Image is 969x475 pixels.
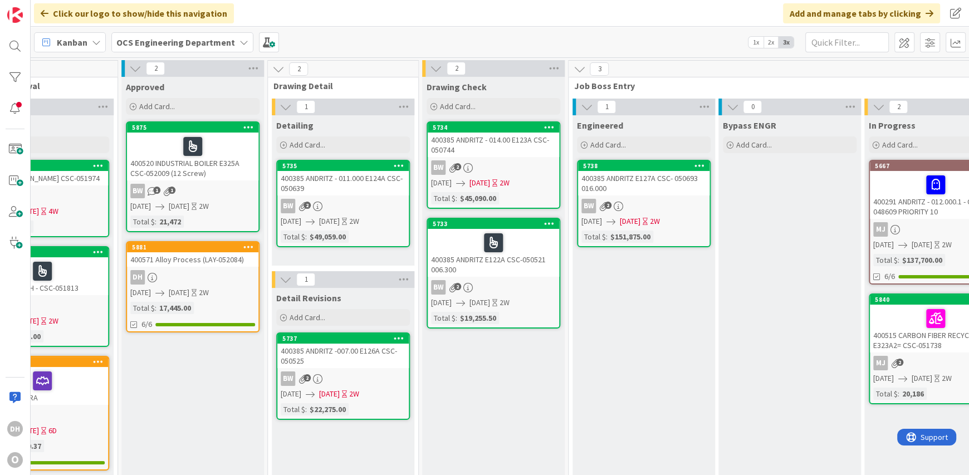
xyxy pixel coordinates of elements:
[126,241,260,332] a: 5881400571 Alloy Process (LAY-052084)DH[DATE][DATE]2WTotal $:17,445.006/6
[433,220,559,228] div: 5733
[590,140,626,150] span: Add Card...
[127,242,258,267] div: 5881400571 Alloy Process (LAY-052084)
[428,123,559,133] div: 5734
[577,160,711,247] a: 5738400385 ANDRITZ E127A CSC- 050693 016.000BW[DATE][DATE]2WTotal $:$151,875.00
[153,187,160,194] span: 1
[139,101,175,111] span: Add Card...
[127,184,258,198] div: BW
[873,356,888,370] div: MJ
[277,161,409,195] div: 5735400385 ANDRITZ - 011.000 E124A CSC- 050639
[277,334,409,368] div: 5737400385 ANDRITZ -007.00 E126A CSC-050525
[578,171,709,195] div: 400385 ANDRITZ E127A CSC- 050693 016.000
[304,202,311,209] span: 2
[305,403,307,415] span: :
[736,140,772,150] span: Add Card...
[604,202,611,209] span: 2
[428,229,559,277] div: 400385 ANDRITZ E122A CSC-050521 006.300
[583,162,709,170] div: 5738
[48,425,57,437] div: 6D
[277,371,409,386] div: BW
[349,216,359,227] div: 2W
[277,199,409,213] div: BW
[431,312,456,324] div: Total $
[199,287,209,298] div: 2W
[290,140,325,150] span: Add Card...
[305,231,307,243] span: :
[307,403,349,415] div: $22,275.00
[578,161,709,171] div: 5738
[296,100,315,114] span: 1
[141,319,152,330] span: 6/6
[898,254,899,266] span: :
[431,177,452,189] span: [DATE]
[127,252,258,267] div: 400571 Alloy Process (LAY-052084)
[500,177,510,189] div: 2W
[273,80,404,91] span: Drawing Detail
[590,62,609,76] span: 3
[457,312,499,324] div: $19,255.50
[130,200,151,212] span: [DATE]
[783,3,940,23] div: Add and manage tabs by clicking
[779,37,794,48] span: 3x
[289,62,308,76] span: 2
[456,192,457,204] span: :
[169,200,189,212] span: [DATE]
[155,216,156,228] span: :
[130,184,145,198] div: BW
[156,216,184,228] div: 21,472
[440,101,476,111] span: Add Card...
[743,100,762,114] span: 0
[127,270,258,285] div: DH
[873,388,898,400] div: Total $
[276,120,314,131] span: Detailing
[805,32,889,52] input: Quick Filter...
[723,120,776,131] span: Bypass ENGR
[428,280,559,295] div: BW
[469,177,490,189] span: [DATE]
[127,123,258,133] div: 5875
[276,332,410,420] a: 5737400385 ANDRITZ -007.00 E126A CSC-050525BW[DATE][DATE]2WTotal $:$22,275.00
[319,388,340,400] span: [DATE]
[277,161,409,171] div: 5735
[7,421,23,437] div: DH
[447,62,466,75] span: 2
[168,187,175,194] span: 1
[431,280,446,295] div: BW
[127,123,258,180] div: 5875400520 INDUSTRIAL BOILER E325A CSC-052009 (12 Screw)
[620,216,640,227] span: [DATE]
[296,273,315,286] span: 1
[281,403,305,415] div: Total $
[912,373,932,384] span: [DATE]
[454,163,461,170] span: 2
[132,243,258,251] div: 5881
[130,302,155,314] div: Total $
[456,312,457,324] span: :
[282,335,409,342] div: 5737
[281,199,295,213] div: BW
[428,219,559,229] div: 5733
[873,373,894,384] span: [DATE]
[896,359,903,366] span: 2
[132,124,258,131] div: 5875
[884,271,895,282] span: 6/6
[23,2,51,15] span: Support
[281,231,305,243] div: Total $
[146,62,165,75] span: 2
[578,199,709,213] div: BW
[7,7,23,23] img: Visit kanbanzone.com
[454,283,461,290] span: 2
[116,37,235,48] b: OCS Engineering Department
[942,373,952,384] div: 2W
[127,133,258,180] div: 400520 INDUSTRIAL BOILER E325A CSC-052009 (12 Screw)
[48,315,58,327] div: 2W
[606,231,608,243] span: :
[156,302,194,314] div: 17,445.00
[349,388,359,400] div: 2W
[48,205,58,217] div: 4W
[130,270,145,285] div: DH
[428,219,559,277] div: 5733400385 ANDRITZ E122A CSC-050521 006.300
[869,120,916,131] span: In Progress
[277,171,409,195] div: 400385 ANDRITZ - 011.000 E124A CSC- 050639
[899,254,945,266] div: $137,700.00
[130,216,155,228] div: Total $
